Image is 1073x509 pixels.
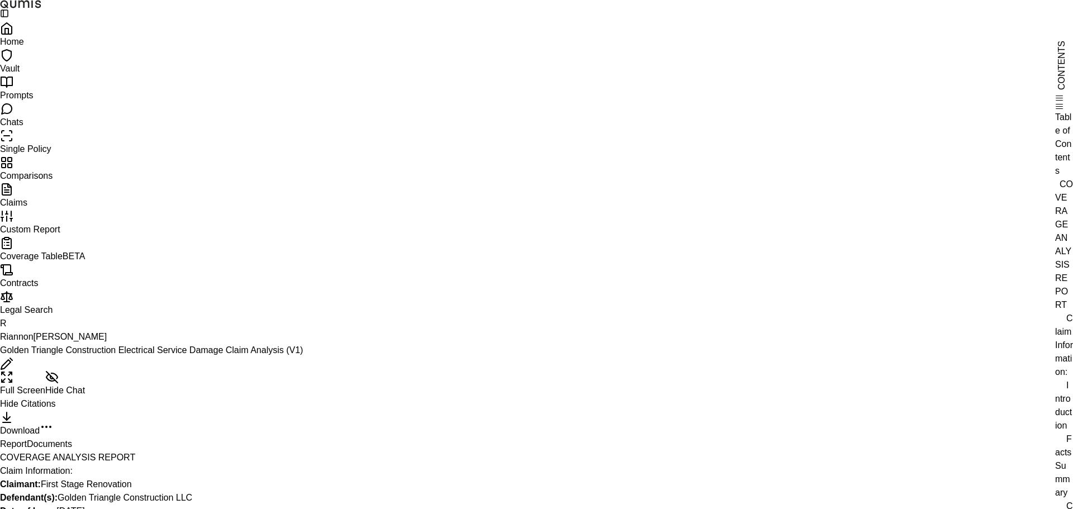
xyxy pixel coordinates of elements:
button: Hide Chat [45,370,85,397]
span: First Stage Renovation [41,479,132,489]
span: CONTENTS [1055,41,1069,90]
span: Hide Chat [45,386,85,395]
span: Table of Contents [1055,112,1071,175]
a: COVERAGE ANALYSIS REPORT [1055,179,1073,310]
button: Documents [27,437,72,451]
span: [PERSON_NAME] [34,332,107,341]
span: BETA [63,251,86,261]
a: Claim Information: [1055,313,1073,377]
a: Introduction [1055,380,1072,430]
a: Facts Summary [1055,434,1072,497]
span: Golden Triangle Construction LLC [58,493,192,502]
